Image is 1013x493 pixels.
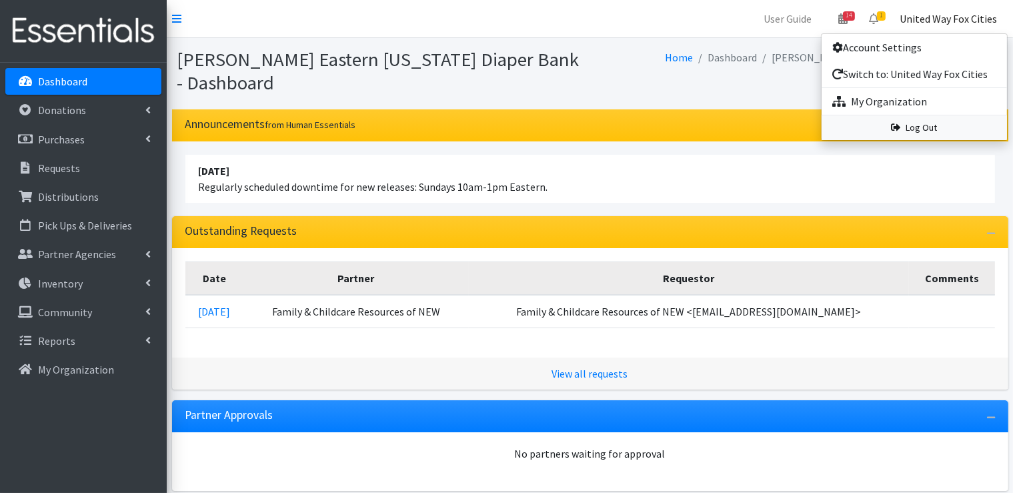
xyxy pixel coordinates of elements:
a: Distributions [5,183,161,210]
p: Inventory [38,277,83,290]
h3: Outstanding Requests [185,224,297,238]
li: Dashboard [694,48,758,67]
img: HumanEssentials [5,9,161,53]
p: Reports [38,334,75,348]
th: Partner [243,262,468,296]
p: Requests [38,161,80,175]
p: Pick Ups & Deliveries [38,219,132,232]
a: Account Settings [822,34,1007,61]
p: Dashboard [38,75,87,88]
a: View all requests [552,367,628,380]
span: 14 [843,11,855,21]
a: Purchases [5,126,161,153]
small: from Human Essentials [265,119,356,131]
a: 14 [828,5,858,32]
h1: [PERSON_NAME] Eastern [US_STATE] Diaper Bank - Dashboard [177,48,586,94]
th: Date [185,262,244,296]
a: Requests [5,155,161,181]
a: Inventory [5,270,161,297]
a: Pick Ups & Deliveries [5,212,161,239]
a: Community [5,299,161,326]
a: Switch to: United Way Fox Cities [822,61,1007,87]
span: 1 [877,11,886,21]
a: Home [666,51,694,64]
p: Partner Agencies [38,248,116,261]
p: Purchases [38,133,85,146]
a: 1 [858,5,889,32]
td: Family & Childcare Resources of NEW [243,295,468,328]
p: My Organization [38,363,114,376]
a: Partner Agencies [5,241,161,268]
li: [PERSON_NAME] Eastern [US_STATE] Diaper Bank [758,48,1003,67]
p: Community [38,306,92,319]
p: Donations [38,103,86,117]
strong: [DATE] [199,164,230,177]
td: Family & Childcare Resources of NEW <[EMAIL_ADDRESS][DOMAIN_NAME]> [469,295,910,328]
a: My Organization [822,88,1007,115]
p: Distributions [38,190,99,203]
a: United Way Fox Cities [889,5,1008,32]
h3: Announcements [185,117,356,131]
div: No partners waiting for approval [185,446,995,462]
li: Regularly scheduled downtime for new releases: Sundays 10am-1pm Eastern. [185,155,995,203]
h3: Partner Approvals [185,408,273,422]
a: Donations [5,97,161,123]
a: Reports [5,328,161,354]
a: My Organization [5,356,161,383]
a: Log Out [822,115,1007,140]
th: Comments [909,262,994,296]
a: [DATE] [198,305,230,318]
a: User Guide [753,5,822,32]
th: Requestor [469,262,910,296]
a: Dashboard [5,68,161,95]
